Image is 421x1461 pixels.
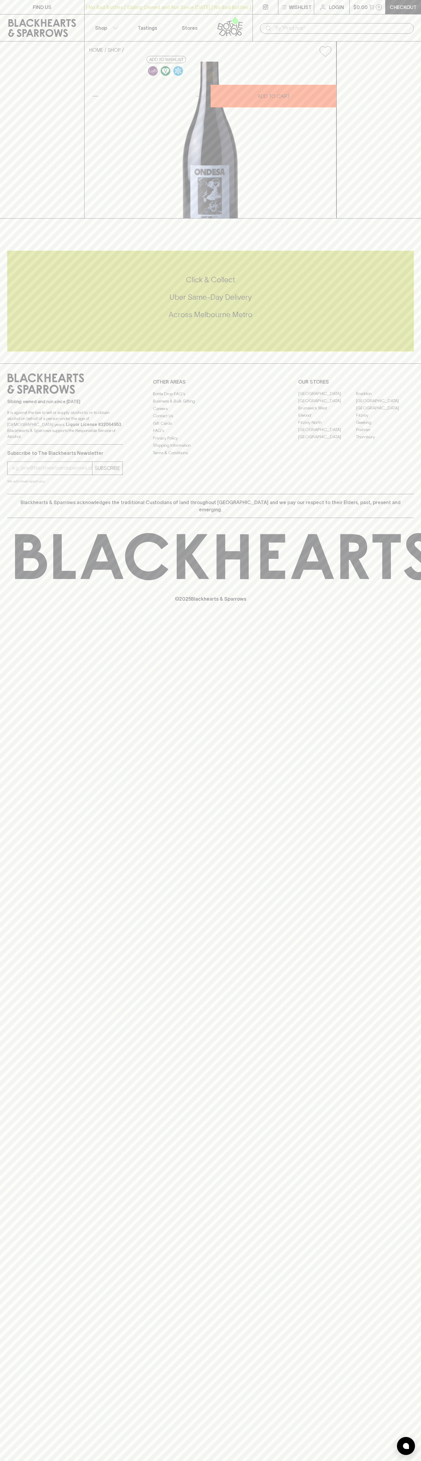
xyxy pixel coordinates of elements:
a: [GEOGRAPHIC_DATA] [298,426,356,433]
a: Careers [153,405,268,412]
p: We will never spam you [7,478,123,484]
a: Stores [169,14,211,41]
a: Bottle Drop FAQ's [153,390,268,397]
input: e.g. jane@blackheartsandsparrows.com.au [12,463,92,473]
button: Shop [85,14,127,41]
a: Terms & Conditions [153,449,268,456]
p: Wishlist [289,4,312,11]
p: Tastings [138,24,157,32]
a: Thornbury [356,433,414,441]
img: Vegan [161,66,170,76]
a: Wonderful as is, but a slight chill will enhance the aromatics and give it a beautiful crunch. [172,65,184,77]
a: FAQ's [153,427,268,434]
a: Privacy Policy [153,434,268,442]
a: HOME [89,47,103,53]
a: Gift Cards [153,420,268,427]
a: [GEOGRAPHIC_DATA] [356,397,414,405]
a: [GEOGRAPHIC_DATA] [298,390,356,397]
button: Add to wishlist [317,44,334,59]
p: Subscribe to The Blackhearts Newsletter [7,449,123,457]
a: [GEOGRAPHIC_DATA] [356,405,414,412]
p: FIND US [33,4,51,11]
a: Fitzroy North [298,419,356,426]
p: ADD TO CART [258,93,290,100]
a: Brunswick West [298,405,356,412]
h5: Across Melbourne Metro [7,310,414,320]
input: Try "Pinot noir" [274,23,409,33]
img: bubble-icon [403,1443,409,1449]
a: Elwood [298,412,356,419]
a: Fitzroy [356,412,414,419]
button: SUBSCRIBE [92,462,122,475]
a: Prahran [356,426,414,433]
img: Lo-Fi [148,66,158,76]
a: Business & Bulk Gifting [153,398,268,405]
p: Stores [182,24,197,32]
strong: Liquor License #32064953 [66,422,121,427]
p: Sibling owned and run since [DATE] [7,399,123,405]
p: $0.00 [353,4,368,11]
img: 41398.png [85,62,336,218]
a: Contact Us [153,412,268,420]
a: Some may call it natural, others minimum intervention, either way, it’s hands off & maybe even a ... [147,65,159,77]
p: 0 [378,5,380,9]
a: Made without the use of any animal products. [159,65,172,77]
p: It is against the law to sell or supply alcohol to, or to obtain alcohol on behalf of a person un... [7,409,123,440]
a: [GEOGRAPHIC_DATA] [298,397,356,405]
img: Chilled Red [173,66,183,76]
button: Add to wishlist [147,56,186,63]
p: OTHER AREAS [153,378,268,385]
a: [GEOGRAPHIC_DATA] [298,433,356,441]
p: Shop [95,24,107,32]
button: ADD TO CART [211,85,336,107]
a: Shipping Information [153,442,268,449]
h5: Uber Same-Day Delivery [7,292,414,302]
a: Tastings [126,14,169,41]
p: SUBSCRIBE [95,464,120,472]
p: OUR STORES [298,378,414,385]
a: Geelong [356,419,414,426]
p: Checkout [390,4,417,11]
p: Blackhearts & Sparrows acknowledges the traditional Custodians of land throughout [GEOGRAPHIC_DAT... [12,499,409,513]
h5: Click & Collect [7,275,414,285]
p: Login [329,4,344,11]
div: Call to action block [7,251,414,351]
a: Braddon [356,390,414,397]
a: SHOP [108,47,121,53]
